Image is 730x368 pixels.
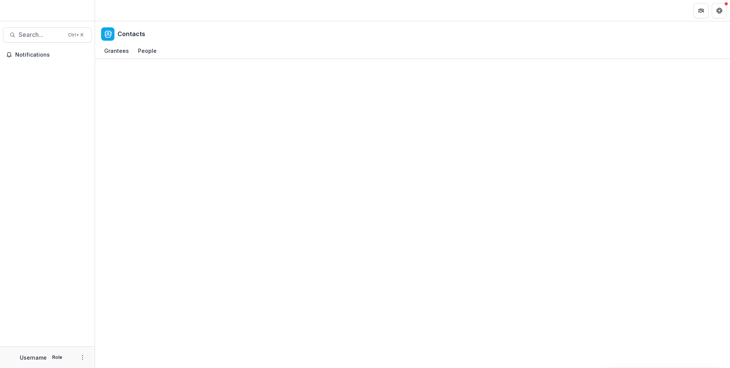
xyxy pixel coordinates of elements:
[712,3,727,18] button: Get Help
[20,354,47,362] p: Username
[78,353,87,362] button: More
[3,49,92,61] button: Notifications
[67,31,85,39] div: Ctrl + K
[19,31,63,38] span: Search...
[117,30,145,38] h2: Contacts
[135,44,160,59] a: People
[50,354,65,361] p: Role
[693,3,709,18] button: Partners
[3,27,92,43] button: Search...
[101,44,132,59] a: Grantees
[135,45,160,56] div: People
[15,52,89,58] span: Notifications
[101,45,132,56] div: Grantees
